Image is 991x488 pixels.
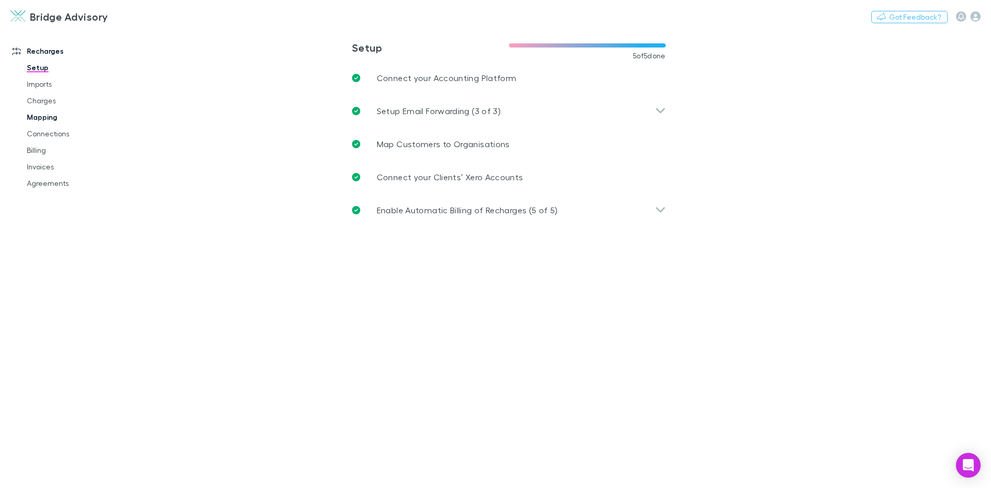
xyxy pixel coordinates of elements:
[17,109,139,125] a: Mapping
[352,41,509,54] h3: Setup
[17,159,139,175] a: Invoices
[377,171,523,183] p: Connect your Clients’ Xero Accounts
[17,59,139,76] a: Setup
[377,72,517,84] p: Connect your Accounting Platform
[344,194,674,227] div: Enable Automatic Billing of Recharges (5 of 5)
[17,76,139,92] a: Imports
[344,128,674,161] a: Map Customers to Organisations
[17,175,139,192] a: Agreements
[377,105,501,117] p: Setup Email Forwarding (3 of 3)
[344,95,674,128] div: Setup Email Forwarding (3 of 3)
[956,453,981,478] div: Open Intercom Messenger
[30,10,108,23] h3: Bridge Advisory
[344,61,674,95] a: Connect your Accounting Platform
[377,138,510,150] p: Map Customers to Organisations
[633,52,666,60] span: 5 of 5 done
[17,142,139,159] a: Billing
[377,204,558,216] p: Enable Automatic Billing of Recharges (5 of 5)
[17,92,139,109] a: Charges
[17,125,139,142] a: Connections
[10,10,26,23] img: Bridge Advisory's Logo
[871,11,948,23] button: Got Feedback?
[4,4,115,29] a: Bridge Advisory
[2,43,139,59] a: Recharges
[344,161,674,194] a: Connect your Clients’ Xero Accounts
